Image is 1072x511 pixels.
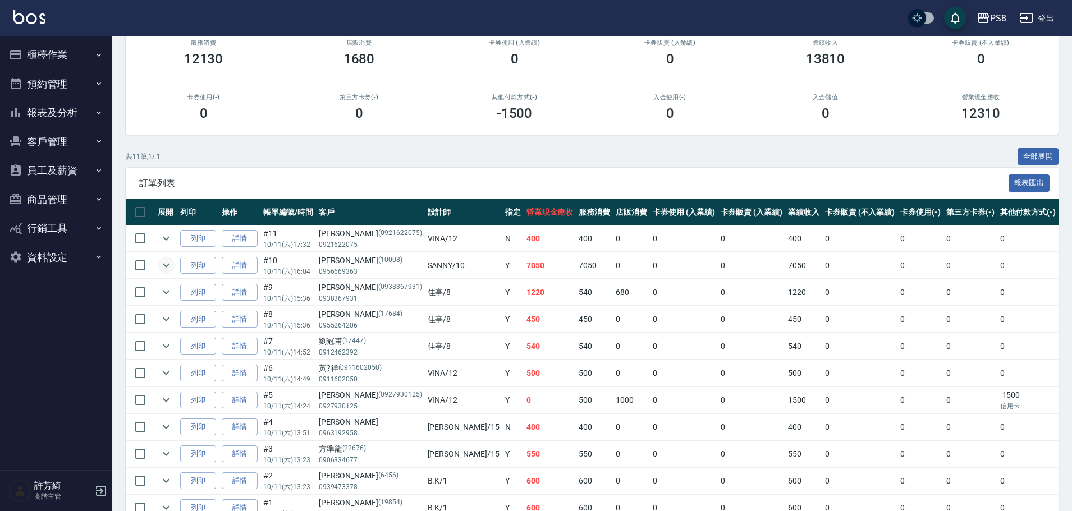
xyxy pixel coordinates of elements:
[502,252,524,279] td: Y
[576,414,613,440] td: 400
[319,293,422,303] p: 0938367931
[576,468,613,494] td: 600
[576,333,613,360] td: 540
[158,472,175,489] button: expand row
[263,455,313,465] p: 10/11 (六) 13:23
[378,255,402,266] p: (10008)
[260,225,316,252] td: #11
[650,199,718,225] th: 卡券使用 (入業績)
[222,418,258,436] a: 詳情
[319,335,422,347] div: 劉冠甫
[222,472,258,490] a: 詳情
[943,306,997,333] td: 0
[917,94,1045,101] h2: 營業現金應收
[222,365,258,382] a: 詳情
[613,360,650,386] td: 0
[613,252,650,279] td: 0
[319,443,422,455] div: 方準龍
[524,441,576,467] td: 550
[34,491,91,501] p: 高階主管
[319,309,422,320] div: [PERSON_NAME]
[180,472,216,490] button: 列印
[319,240,422,250] p: 0921622075
[263,320,313,330] p: 10/11 (六) 15:36
[943,279,997,306] td: 0
[943,360,997,386] td: 0
[260,387,316,413] td: #5
[785,199,822,225] th: 業績收入
[319,282,422,293] div: [PERSON_NAME]
[606,39,734,47] h2: 卡券販賣 (入業績)
[319,266,422,277] p: 0956669363
[180,257,216,274] button: 列印
[613,387,650,413] td: 1000
[917,39,1045,47] h2: 卡券販賣 (不入業績)
[806,51,845,67] h3: 13810
[425,333,502,360] td: 佳亭 /8
[897,414,943,440] td: 0
[761,39,890,47] h2: 業績收入
[222,284,258,301] a: 詳情
[576,199,613,225] th: 服務消費
[425,414,502,440] td: [PERSON_NAME] /15
[9,480,31,502] img: Person
[319,228,422,240] div: [PERSON_NAME]
[425,279,502,306] td: 佳亭 /8
[997,360,1059,386] td: 0
[666,105,674,121] h3: 0
[822,279,897,306] td: 0
[155,199,177,225] th: 展開
[613,333,650,360] td: 0
[180,445,216,463] button: 列印
[785,279,822,306] td: 1220
[316,199,425,225] th: 客戶
[576,279,613,306] td: 540
[158,392,175,408] button: expand row
[650,441,718,467] td: 0
[524,252,576,279] td: 7050
[576,360,613,386] td: 500
[425,360,502,386] td: VINA /12
[897,279,943,306] td: 0
[524,387,576,413] td: 0
[897,387,943,413] td: 0
[260,468,316,494] td: #2
[139,39,268,47] h3: 服務消費
[997,387,1059,413] td: -1500
[524,279,576,306] td: 1220
[180,284,216,301] button: 列印
[718,387,786,413] td: 0
[785,225,822,252] td: 400
[785,306,822,333] td: 450
[450,94,579,101] h2: 其他付款方式(-)
[319,428,422,438] p: 0963192958
[943,199,997,225] th: 第三方卡券(-)
[997,252,1059,279] td: 0
[378,497,402,509] p: (19854)
[944,7,966,29] button: save
[718,333,786,360] td: 0
[260,360,316,386] td: #6
[425,199,502,225] th: 設計師
[972,7,1011,30] button: PS8
[263,374,313,384] p: 10/11 (六) 14:49
[319,416,422,428] div: [PERSON_NAME]
[342,443,367,455] p: (22676)
[342,335,367,347] p: (17447)
[260,306,316,333] td: #8
[295,94,423,101] h2: 第三方卡券(-)
[613,225,650,252] td: 0
[785,468,822,494] td: 600
[502,360,524,386] td: Y
[180,230,216,247] button: 列印
[822,360,897,386] td: 0
[524,414,576,440] td: 400
[576,306,613,333] td: 450
[219,199,260,225] th: 操作
[524,199,576,225] th: 營業現金應收
[180,338,216,355] button: 列印
[718,279,786,306] td: 0
[222,311,258,328] a: 詳情
[319,401,422,411] p: 0927930125
[576,441,613,467] td: 550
